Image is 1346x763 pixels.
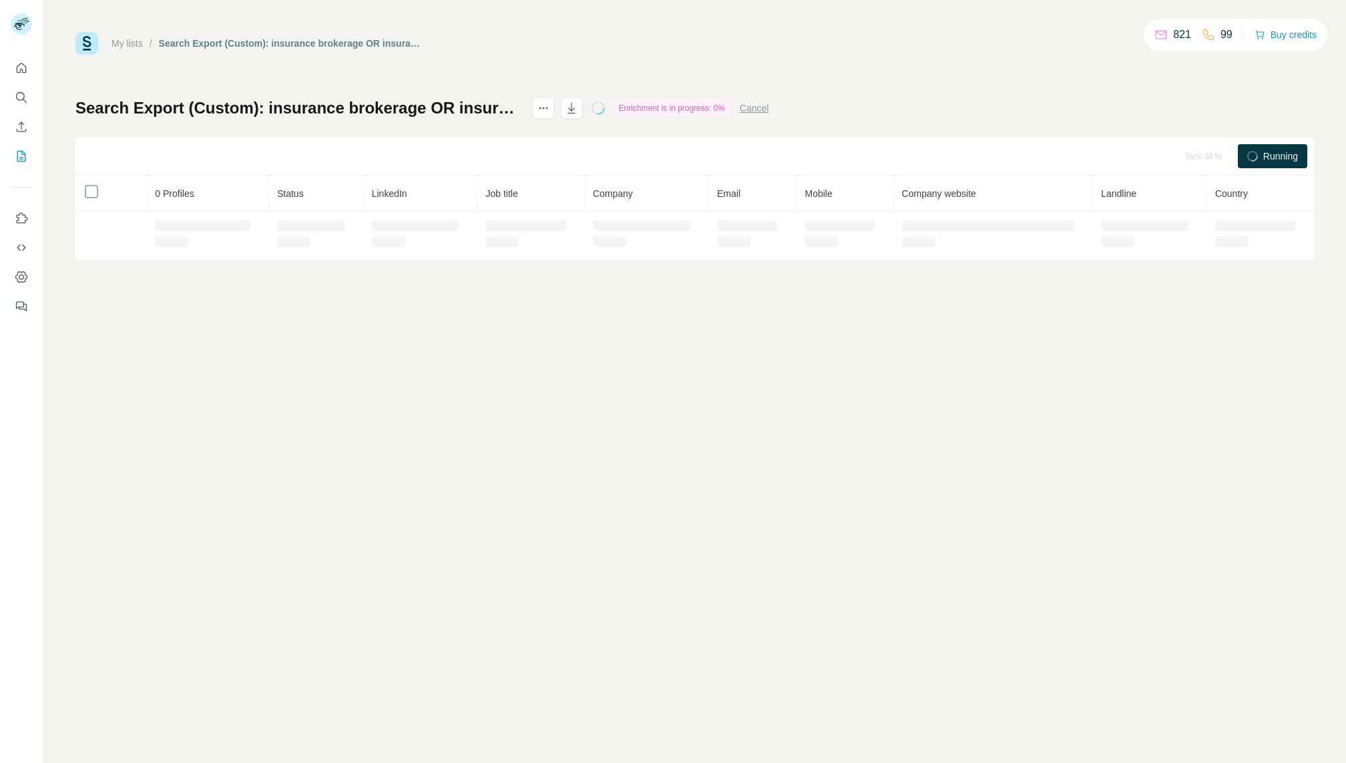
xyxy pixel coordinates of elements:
p: 99 [1220,27,1232,43]
span: Status [277,188,304,199]
span: Company [593,188,633,199]
li: / [150,37,152,50]
span: Country [1215,188,1248,199]
button: My lists [11,144,32,168]
span: Email [717,188,740,199]
button: Buy credits [1255,25,1317,44]
h1: Search Export (Custom): insurance brokerage OR insurance agency NOT life insurance NOT accounting... [75,97,521,119]
span: Running [1263,150,1298,163]
button: Use Surfe on LinkedIn [11,206,32,230]
button: Enrich CSV [11,115,32,139]
button: Feedback [11,294,32,318]
div: Enrichment is in progress: 0% [614,100,728,116]
span: LinkedIn [372,188,407,199]
button: Use Surfe API [11,236,32,260]
img: Surfe Logo [75,32,98,55]
span: Job title [485,188,517,199]
a: My lists [111,38,143,49]
button: Quick start [11,56,32,80]
span: 0 Profiles [155,188,194,199]
span: Landline [1101,188,1136,199]
button: Search [11,85,32,109]
button: Dashboard [11,265,32,289]
button: Cancel [740,101,769,115]
div: Search Export (Custom): insurance brokerage OR insurance agency NOT life insurance NOT accounting... [159,37,424,50]
button: actions [533,97,554,119]
span: Mobile [805,188,832,199]
span: Company website [902,188,976,199]
p: 821 [1173,27,1191,43]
